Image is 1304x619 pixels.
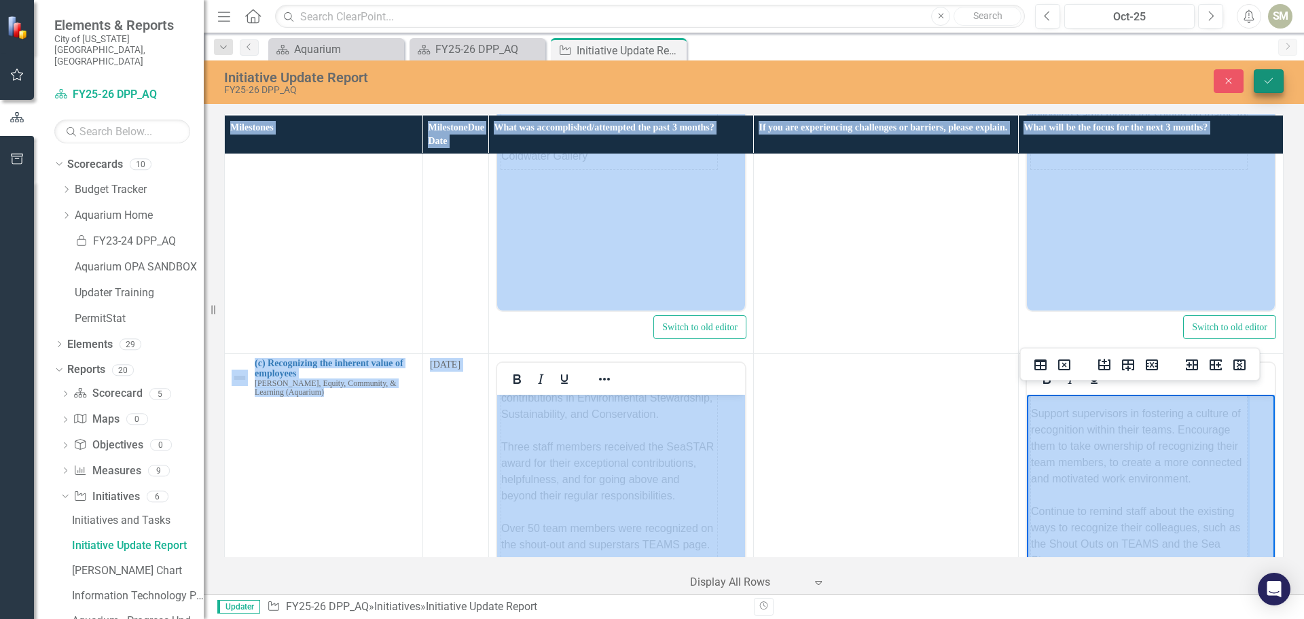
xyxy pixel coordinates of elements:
button: Insert column before [1180,355,1203,374]
div: 6 [147,491,168,502]
div: » » [267,599,744,615]
div: Open Intercom Messenger [1258,573,1290,605]
div: Aquarium [294,41,401,58]
a: Initiative Update Report [69,534,204,556]
a: Budget Tracker [75,182,204,198]
a: Aquarium [272,41,401,58]
span: Updater [217,600,260,614]
a: FY25-26 DPP_AQ [286,600,369,613]
div: 20 [112,364,134,376]
div: Initiatives and Tasks [72,514,204,527]
div: 0 [126,414,148,425]
button: Insert row before [1093,355,1116,374]
button: Switch to old editor [653,315,746,339]
div: Initiative Update Report [577,42,683,59]
a: FY23-24 DPP_AQ [75,234,204,249]
a: [PERSON_NAME] Chart [69,559,204,581]
td: Celebrated [DATE] with a staff potluck lunch. Ice Cream social after an all staff meeting. [4,4,221,55]
div: 29 [120,338,141,350]
a: Maps [73,412,119,427]
a: Initiatives [374,600,420,613]
div: Initiative Update Report [426,600,537,613]
iframe: Rich Text Area [1027,73,1275,311]
a: Initiatives and Tasks [69,509,204,531]
div: Initiative Update Report [224,70,818,85]
img: ClearPoint Strategy [7,16,31,39]
span: [DATE] [430,359,460,370]
a: FY25-26 DPP_AQ [54,87,190,103]
a: Reports [67,362,105,378]
a: Elements [67,337,113,353]
button: Oct-25 [1064,4,1195,29]
div: FY25-26 DPP_AQ [435,41,542,58]
a: Scorecard [73,386,142,402]
input: Search Below... [54,120,190,143]
a: PermitStat [75,311,204,327]
button: Delete row [1140,355,1163,374]
button: Italic [1059,370,1082,389]
button: Underline [1083,370,1106,389]
a: (c) Recognizing the inherent value of employees [255,358,416,379]
button: Delete column [1228,355,1251,374]
div: [PERSON_NAME] Chart [72,565,204,577]
div: FY25-26 DPP_AQ [224,85,818,95]
a: Aquarium OPA SANDBOX [75,260,204,275]
span: Search [973,10,1002,21]
div: 10 [130,158,151,170]
span: Elements & Reports [54,17,190,33]
a: Objectives [73,438,143,453]
button: Bold [505,370,528,389]
small: [PERSON_NAME], Equity, Community, & Learning (Aquarium) [255,379,416,397]
input: Search ClearPoint... [275,5,1025,29]
button: Reveal or hide additional toolbar items [1123,370,1146,389]
button: Delete table [1053,355,1076,374]
img: Not Defined [232,370,248,386]
iframe: Rich Text Area [497,73,745,311]
button: Italic [529,370,552,389]
button: Insert column after [1204,355,1227,374]
a: Initiatives [73,489,139,505]
td: Host a "Swap Meet" [4,4,221,55]
div: 9 [148,465,170,476]
div: 0 [150,440,172,451]
button: SM [1268,4,1292,29]
a: Updater Training [75,285,204,301]
small: City of [US_STATE][GEOGRAPHIC_DATA], [GEOGRAPHIC_DATA] [54,33,190,67]
div: Oct-25 [1069,9,1190,25]
button: Underline [553,370,576,389]
div: 5 [149,388,171,400]
a: Scorecards [67,157,123,173]
a: FY25-26 DPP_AQ [413,41,542,58]
button: Table properties [1029,355,1052,374]
div: Initiative Update Report [72,540,204,552]
button: Reveal or hide additional toolbar items [593,370,616,389]
a: Information Technology Progress Report [69,584,204,606]
a: Aquarium Home [75,208,204,224]
div: Information Technology Progress Report [72,590,204,602]
button: Insert row after [1117,355,1140,374]
button: Bold [1035,370,1058,389]
a: Measures [73,463,141,479]
button: Search [954,7,1021,26]
button: Switch to old editor [1183,315,1276,339]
